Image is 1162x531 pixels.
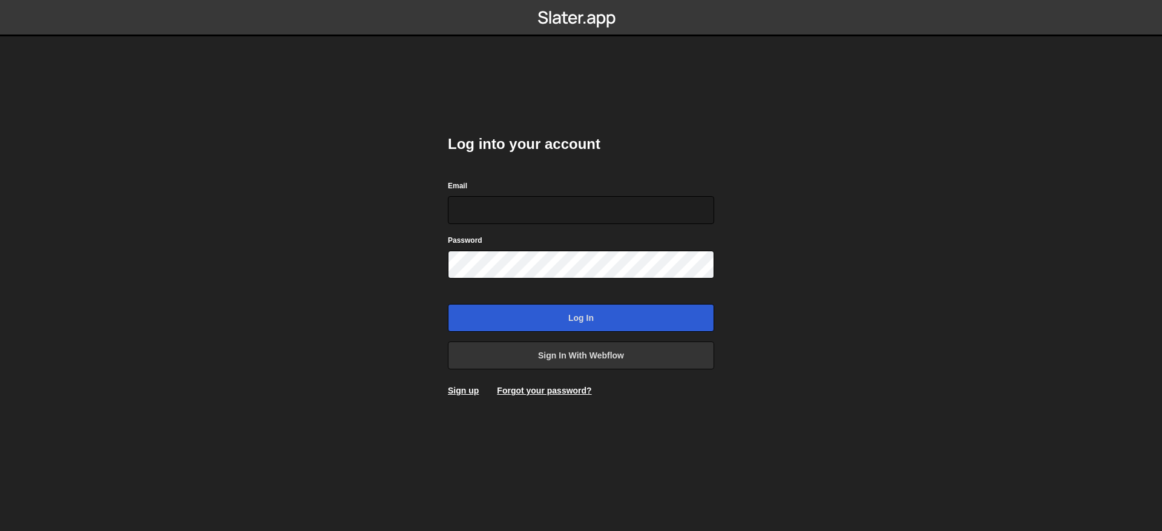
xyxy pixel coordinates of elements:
label: Password [448,234,482,246]
a: Sign in with Webflow [448,341,714,369]
label: Email [448,180,467,192]
a: Forgot your password? [497,386,591,395]
h2: Log into your account [448,134,714,154]
input: Log in [448,304,714,332]
a: Sign up [448,386,479,395]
